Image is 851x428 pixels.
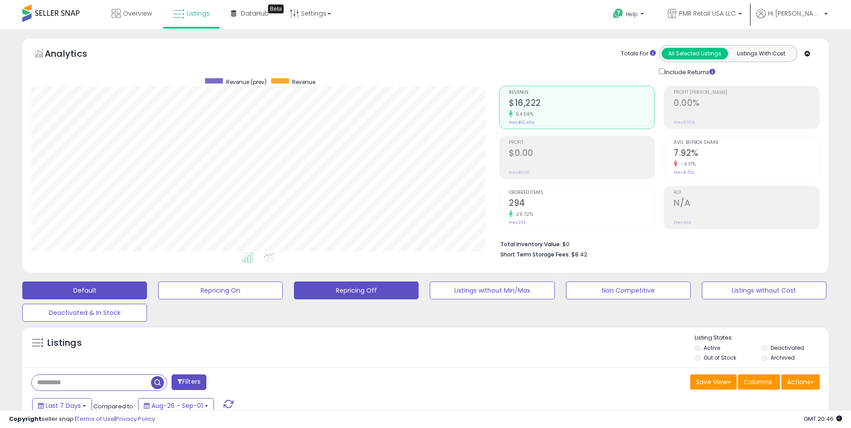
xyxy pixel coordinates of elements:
div: Totals For [621,50,656,58]
span: Aug-26 - Sep-01 [151,401,203,410]
h2: $16,222 [509,98,654,110]
button: Default [22,281,147,299]
div: Tooltip anchor [268,4,284,13]
h2: $0.00 [509,148,654,160]
label: Active [704,344,720,352]
span: Profit [509,140,654,145]
h2: N/A [674,198,819,210]
button: Listings without Min/Max [430,281,554,299]
h5: Listings [47,337,82,349]
div: Include Returns [652,67,726,77]
a: Terms of Use [76,415,114,423]
small: Prev: 0.00% [674,120,695,125]
b: Total Inventory Value: [500,240,561,248]
span: Compared to: [93,402,134,411]
h2: 0.00% [674,98,819,110]
a: Privacy Policy [116,415,155,423]
button: Last 7 Days [32,398,92,413]
h2: 294 [509,198,654,210]
span: Revenue [292,78,315,86]
button: Repricing Off [294,281,419,299]
button: Non Competitive [566,281,691,299]
span: Revenue [509,90,654,95]
small: Prev: 232 [509,220,526,225]
button: Repricing On [158,281,283,299]
span: Ordered Items [509,190,654,195]
li: $0 [500,238,813,249]
span: 2025-09-9 20:46 GMT [804,415,842,423]
button: Actions [781,374,820,390]
h5: Analytics [45,47,105,62]
small: 54.59% [513,111,533,117]
b: Short Term Storage Fees: [500,251,570,258]
small: Prev: $0.00 [509,170,530,175]
a: Hi [PERSON_NAME] [756,9,828,29]
button: Filters [172,374,206,390]
span: Last 7 Days [46,401,81,410]
button: Save View [690,374,737,390]
span: Avg. Buybox Share [674,140,819,145]
span: ROI [674,190,819,195]
label: Archived [771,354,795,361]
small: -9.17% [678,161,696,168]
small: Prev: N/A [674,220,691,225]
span: Overview [123,9,152,18]
label: Deactivated [771,344,804,352]
button: Deactivated & In Stock [22,304,147,322]
span: PMR Retail USA LLC [679,9,736,18]
h2: 7.92% [674,148,819,160]
button: Listings With Cost [728,48,794,59]
span: Profit [PERSON_NAME] [674,90,819,95]
span: Hi [PERSON_NAME] [768,9,822,18]
p: Listing States: [695,334,829,342]
label: Out of Stock [704,354,736,361]
button: All Selected Listings [662,48,728,59]
span: $8.42 [571,250,587,259]
strong: Copyright [9,415,42,423]
small: 26.72% [513,211,533,218]
a: Help [606,1,653,29]
button: Aug-26 - Sep-01 [138,398,214,413]
i: Get Help [612,8,624,19]
button: Columns [738,374,780,390]
button: Listings without Cost [702,281,826,299]
span: Revenue (prev) [226,78,267,86]
span: Listings [187,9,210,18]
span: DataHub [241,9,269,18]
small: Prev: 8.72% [674,170,694,175]
div: seller snap | | [9,415,155,424]
span: Help [626,10,638,18]
small: Prev: $10,494 [509,120,534,125]
span: Columns [744,378,772,386]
